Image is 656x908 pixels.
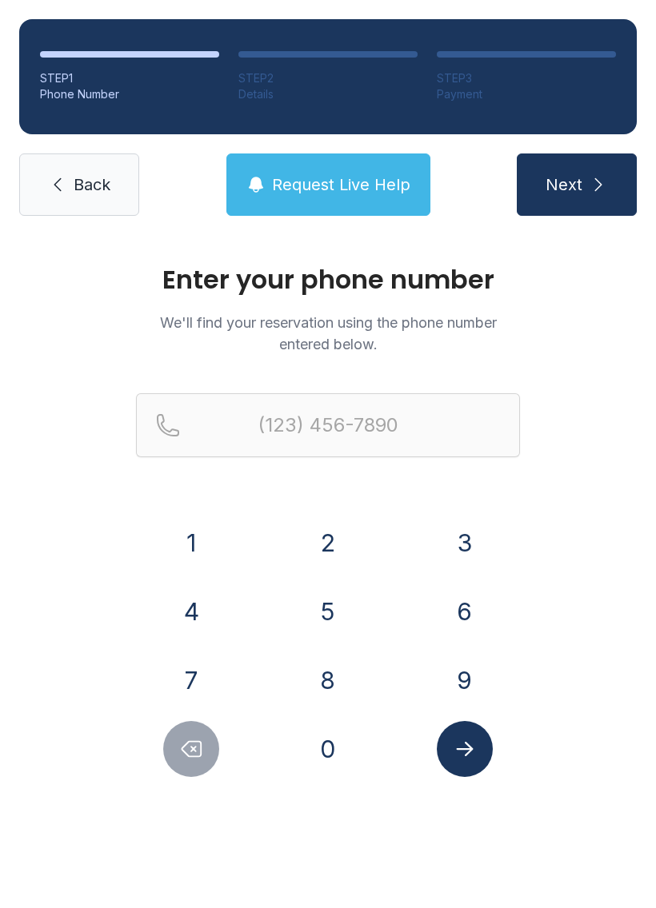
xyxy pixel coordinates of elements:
[300,583,356,639] button: 5
[74,173,110,196] span: Back
[163,583,219,639] button: 4
[136,393,520,457] input: Reservation phone number
[136,312,520,355] p: We'll find your reservation using the phone number entered below.
[437,515,493,571] button: 3
[40,86,219,102] div: Phone Number
[40,70,219,86] div: STEP 1
[238,70,418,86] div: STEP 2
[546,173,582,196] span: Next
[300,515,356,571] button: 2
[437,721,493,777] button: Submit lookup form
[300,652,356,708] button: 8
[163,652,219,708] button: 7
[437,583,493,639] button: 6
[437,86,616,102] div: Payment
[437,652,493,708] button: 9
[300,721,356,777] button: 0
[163,721,219,777] button: Delete number
[163,515,219,571] button: 1
[272,173,410,196] span: Request Live Help
[437,70,616,86] div: STEP 3
[238,86,418,102] div: Details
[136,267,520,293] h1: Enter your phone number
